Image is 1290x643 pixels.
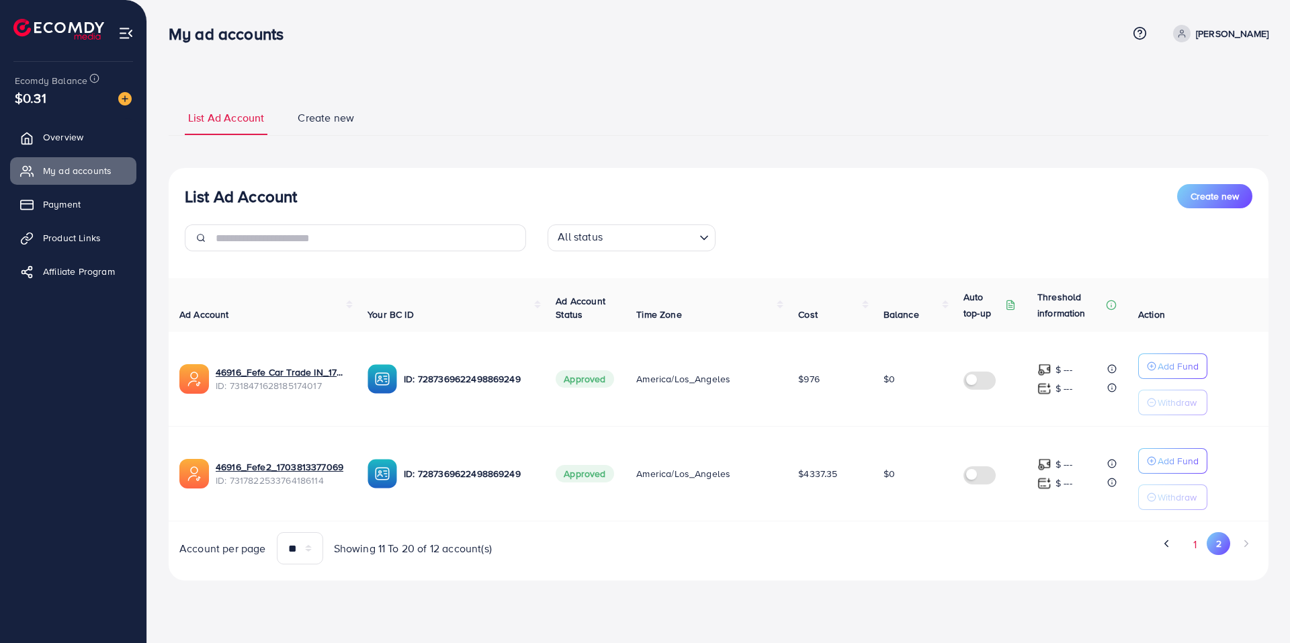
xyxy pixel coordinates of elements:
span: $0 [884,467,895,480]
p: Add Fund [1158,358,1199,374]
p: Auto top-up [963,289,1002,321]
button: Go to page 1 [1183,532,1207,557]
span: Your BC ID [368,308,414,321]
img: menu [118,26,134,41]
button: Add Fund [1138,353,1207,379]
img: top-up amount [1037,363,1051,377]
img: logo [13,19,104,40]
span: ID: 7317822533764186114 [216,474,346,487]
a: Product Links [10,224,136,251]
div: <span class='underline'>46916_Fefe Car Trade IN_1703964477641</span></br>7318471628185174017 [216,366,346,393]
span: Create new [1191,189,1239,203]
p: $ --- [1056,475,1072,491]
img: image [118,92,132,105]
span: My ad accounts [43,164,112,177]
p: ID: 7287369622498869249 [404,466,534,482]
h3: List Ad Account [185,187,297,206]
span: Approved [556,370,613,388]
span: Product Links [43,231,101,245]
button: Add Fund [1138,448,1207,474]
span: Time Zone [636,308,681,321]
h3: My ad accounts [169,24,294,44]
p: Add Fund [1158,453,1199,469]
a: 46916_Fefe Car Trade IN_1703964477641 [216,366,346,379]
span: America/Los_Angeles [636,467,730,480]
button: Go to page 2 [1207,532,1230,555]
input: Search for option [607,227,694,248]
a: Affiliate Program [10,258,136,285]
img: ic-ads-acc.e4c84228.svg [179,459,209,488]
a: Overview [10,124,136,151]
span: Ad Account [179,308,229,321]
span: Affiliate Program [43,265,115,278]
iframe: Chat [1233,583,1280,633]
span: Overview [43,130,83,144]
button: Withdraw [1138,484,1207,510]
img: top-up amount [1037,382,1051,396]
span: Approved [556,465,613,482]
p: $ --- [1056,361,1072,378]
span: $0.31 [15,88,46,108]
span: Action [1138,308,1165,321]
span: America/Los_Angeles [636,372,730,386]
span: All status [555,226,605,248]
span: Showing 11 To 20 of 12 account(s) [334,541,492,556]
img: top-up amount [1037,458,1051,472]
button: Withdraw [1138,390,1207,415]
span: Payment [43,198,81,211]
span: Ecomdy Balance [15,74,87,87]
img: top-up amount [1037,476,1051,490]
span: Balance [884,308,919,321]
p: Withdraw [1158,489,1197,505]
p: $ --- [1056,380,1072,396]
div: Search for option [548,224,716,251]
span: List Ad Account [188,110,264,126]
ul: Pagination [730,532,1258,557]
span: ID: 7318471628185174017 [216,379,346,392]
a: My ad accounts [10,157,136,184]
p: ID: 7287369622498869249 [404,371,534,387]
button: Go to previous page [1156,532,1179,555]
span: Cost [798,308,818,321]
p: Withdraw [1158,394,1197,411]
a: [PERSON_NAME] [1168,25,1268,42]
button: Create new [1177,184,1252,208]
span: $0 [884,372,895,386]
img: ic-ba-acc.ded83a64.svg [368,364,397,394]
p: Threshold information [1037,289,1103,321]
img: ic-ads-acc.e4c84228.svg [179,364,209,394]
span: $4337.35 [798,467,837,480]
a: 46916_Fefe2_1703813377069 [216,460,343,474]
span: $976 [798,372,820,386]
span: Ad Account Status [556,294,605,321]
span: Create new [298,110,354,126]
a: Payment [10,191,136,218]
p: [PERSON_NAME] [1196,26,1268,42]
span: Account per page [179,541,266,556]
div: <span class='underline'>46916_Fefe2_1703813377069</span></br>7317822533764186114 [216,460,346,488]
img: ic-ba-acc.ded83a64.svg [368,459,397,488]
p: $ --- [1056,456,1072,472]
